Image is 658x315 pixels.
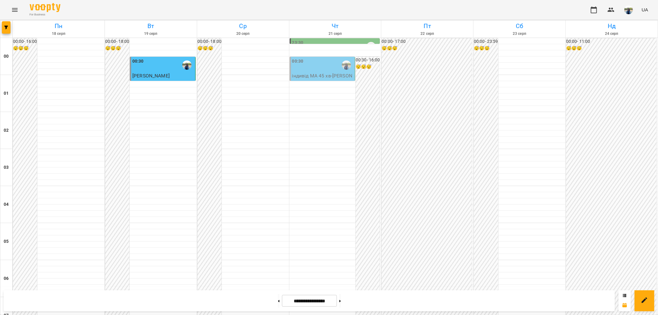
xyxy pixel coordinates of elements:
[105,45,129,52] h6: 😴😴😴
[132,58,144,65] label: 00:30
[567,31,657,37] h6: 24 серп
[639,4,651,15] button: UA
[7,2,22,17] button: Menu
[106,21,196,31] h6: Вт
[382,38,472,45] h6: 00:00 - 17:00
[198,21,288,31] h6: Ср
[4,275,9,282] h6: 06
[13,38,37,45] h6: 00:00 - 16:00
[474,38,498,45] h6: 00:00 - 23:59
[13,45,37,52] h6: 😴😴😴
[642,6,648,13] span: UA
[382,45,472,52] h6: 😴😴😴
[197,38,221,45] h6: 00:00 - 18:00
[4,164,9,171] h6: 03
[4,201,9,208] h6: 04
[474,31,565,37] h6: 23 серп
[132,80,194,87] p: індивід МА 45 хв
[292,58,304,65] label: 00:30
[4,127,9,134] h6: 02
[356,57,380,64] h6: 00:30 - 16:00
[342,60,351,70] img: Олійник Алла
[4,53,9,60] h6: 00
[474,21,565,31] h6: Сб
[4,90,9,97] h6: 01
[14,31,104,37] h6: 18 серп
[292,72,354,87] p: індивід МА 45 хв - [PERSON_NAME]
[624,6,633,14] img: 79bf113477beb734b35379532aeced2e.jpg
[382,31,472,37] h6: 22 серп
[30,3,60,12] img: Voopty Logo
[14,21,104,31] h6: Пн
[30,13,60,17] span: For Business
[566,45,656,52] h6: 😴😴😴
[106,31,196,37] h6: 19 серп
[105,38,129,45] h6: 00:00 - 18:00
[4,238,9,245] h6: 05
[132,73,170,79] span: [PERSON_NAME]
[382,21,472,31] h6: Пт
[366,42,376,51] img: Олійник Алла
[290,31,380,37] h6: 21 серп
[290,21,380,31] h6: Чт
[292,39,304,46] label: 23:30
[567,21,657,31] h6: Нд
[474,45,498,52] h6: 😴😴😴
[566,38,656,45] h6: 00:00 - 11:00
[356,64,380,70] h6: 😴😴😴
[182,60,192,70] img: Олійник Алла
[197,45,221,52] h6: 😴😴😴
[198,31,288,37] h6: 20 серп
